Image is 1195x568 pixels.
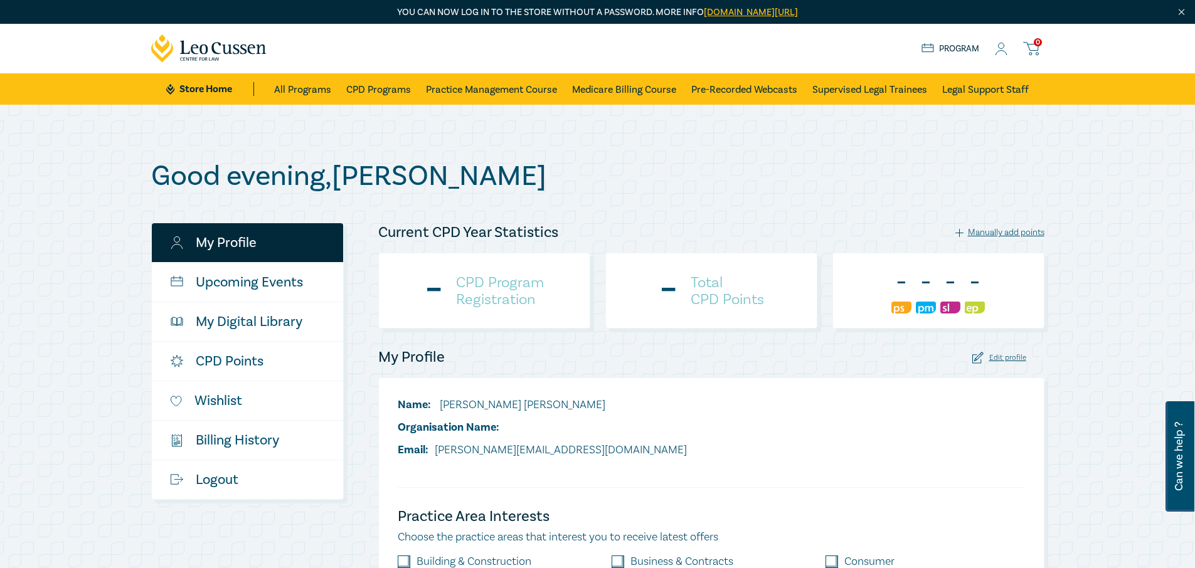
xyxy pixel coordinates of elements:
a: Logout [152,460,343,499]
div: - [916,266,936,299]
a: Pre-Recorded Webcasts [691,73,797,105]
p: Choose the practice areas that interest you to receive latest offers [398,529,1025,545]
div: - [940,266,960,299]
h4: Practice Area Interests [398,507,1025,527]
a: CPD Points [152,342,343,381]
span: Name: [398,397,431,412]
h4: Total CPD Points [691,274,764,308]
li: [PERSON_NAME][EMAIL_ADDRESS][DOMAIN_NAME] [398,442,687,458]
div: - [965,266,985,299]
a: All Programs [274,73,331,105]
img: Practice Management & Business Skills [916,302,936,313]
span: Organisation Name: [398,420,499,434]
span: Can we help ? [1173,409,1185,504]
div: Manually add points [955,227,1044,238]
div: - [659,275,678,307]
a: My Profile [152,223,343,262]
div: - [424,275,443,307]
label: Building & Construction [417,555,531,568]
a: Wishlist [152,381,343,420]
h4: Current CPD Year Statistics [378,223,558,243]
a: Supervised Legal Trainees [812,73,927,105]
a: Store Home [166,82,253,96]
p: You can now log in to the store without a password. More info [151,6,1044,19]
a: $Billing History [152,421,343,460]
h1: Good evening , [PERSON_NAME] [151,160,1044,192]
div: - [891,266,911,299]
tspan: $ [173,436,176,442]
span: Email: [398,443,428,457]
img: Substantive Law [940,302,960,313]
h4: My Profile [378,347,445,367]
img: Close [1176,7,1187,18]
li: [PERSON_NAME] [PERSON_NAME] [398,397,687,413]
a: My Digital Library [152,302,343,341]
a: Upcoming Events [152,263,343,302]
a: Practice Management Course [426,73,557,105]
img: Ethics & Professional Responsibility [965,302,985,313]
label: Business & Contracts [630,555,733,568]
a: [DOMAIN_NAME][URL] [704,6,798,18]
a: Program [921,42,980,56]
h4: CPD Program Registration [456,274,544,308]
div: Edit profile [972,352,1026,364]
img: Professional Skills [891,302,911,313]
a: CPD Programs [346,73,411,105]
label: Consumer [844,555,895,568]
a: Medicare Billing Course [572,73,676,105]
a: Legal Support Staff [942,73,1029,105]
span: 0 [1034,38,1042,46]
